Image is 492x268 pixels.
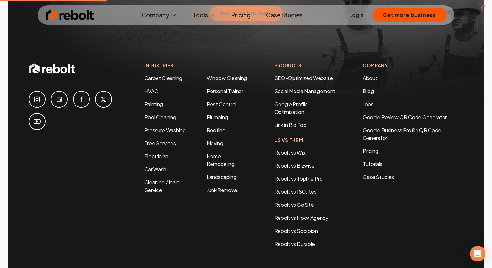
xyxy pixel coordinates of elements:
a: Landscaping [207,174,236,180]
a: Pricing [226,8,256,21]
a: Roofing [207,127,225,134]
a: Social Media Management [274,88,335,94]
a: SEO-Optimized Website [274,75,333,81]
a: Electrician [144,153,168,160]
a: Google Business Profile QR Code Generator [363,127,441,141]
a: Pool Cleaning [144,114,176,120]
a: Personal Trainer [207,88,243,94]
a: Pest Control [207,101,236,107]
a: Google Profile Optimization [274,101,308,115]
a: Rebolt vs Bizwise [274,162,315,169]
a: Login [349,11,363,19]
button: Company [136,8,182,21]
h4: Products [274,62,337,69]
img: Rebolt Logo [46,8,94,21]
a: Rebolt vs GoSite [274,201,314,208]
a: Tutorials [363,160,463,168]
a: Rebolt vs Wix [274,149,306,156]
a: Google Review QR Code Generator [363,114,447,120]
a: Rebolt vs Scorpion [274,227,318,234]
a: About [363,75,377,81]
h4: Company [363,62,463,69]
h4: Industries [144,62,248,69]
a: Cleaning / Maid Service [144,179,180,193]
a: Home Remodeling [207,153,235,167]
a: Tree Services [144,140,176,147]
a: Moving [207,140,223,147]
a: Car Wash [144,166,166,173]
a: Blog [363,88,374,94]
a: Carpet Cleaning [144,75,182,81]
button: Get more business [373,8,446,22]
a: Painting [144,101,163,107]
h4: Us Vs Them [274,137,337,144]
a: Case Studies [363,173,463,181]
button: Tools [187,8,221,21]
a: Plumbing [207,114,228,120]
a: Window Cleaning [207,75,247,81]
a: HVAC [144,88,158,94]
a: Rebolt vs 180sites [274,188,317,195]
a: Rebolt vs Durable [274,240,315,247]
a: Junk Removal [207,187,238,193]
a: Rebolt vs Hook Agency [274,214,328,221]
a: Link in Bio Tool [274,121,307,128]
div: Open Intercom Messenger [470,246,485,261]
a: Case Studies [261,8,308,21]
a: Jobs [363,101,374,107]
a: Rebolt vs Topline Pro [274,175,323,182]
a: Pricing [363,147,463,155]
a: Pressure Washing [144,127,186,134]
